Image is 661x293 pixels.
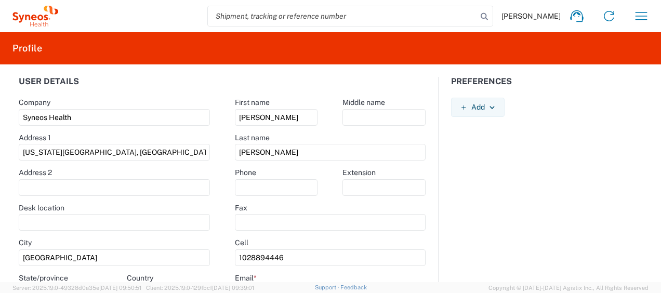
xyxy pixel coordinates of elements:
[451,98,504,117] button: Add
[235,168,256,177] label: Phone
[19,98,50,107] label: Company
[19,133,51,142] label: Address 1
[6,77,222,98] div: User details
[19,203,64,212] label: Desk location
[342,168,376,177] label: Extension
[99,285,141,291] span: [DATE] 09:50:51
[439,77,655,98] div: Preferences
[342,98,385,107] label: Middle name
[127,273,153,283] label: Country
[19,168,52,177] label: Address 2
[208,6,477,26] input: Shipment, tracking or reference number
[212,285,254,291] span: [DATE] 09:39:01
[315,284,341,290] a: Support
[19,273,68,283] label: State/province
[340,284,367,290] a: Feedback
[12,42,42,55] h2: Profile
[488,283,649,292] span: Copyright © [DATE]-[DATE] Agistix Inc., All Rights Reserved
[146,285,254,291] span: Client: 2025.19.0-129fbcf
[19,238,32,247] label: City
[235,133,270,142] label: Last name
[235,273,257,283] label: Email
[235,203,247,212] label: Fax
[235,238,248,247] label: Cell
[235,98,270,107] label: First name
[501,11,561,21] span: [PERSON_NAME]
[12,285,141,291] span: Server: 2025.19.0-49328d0a35e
